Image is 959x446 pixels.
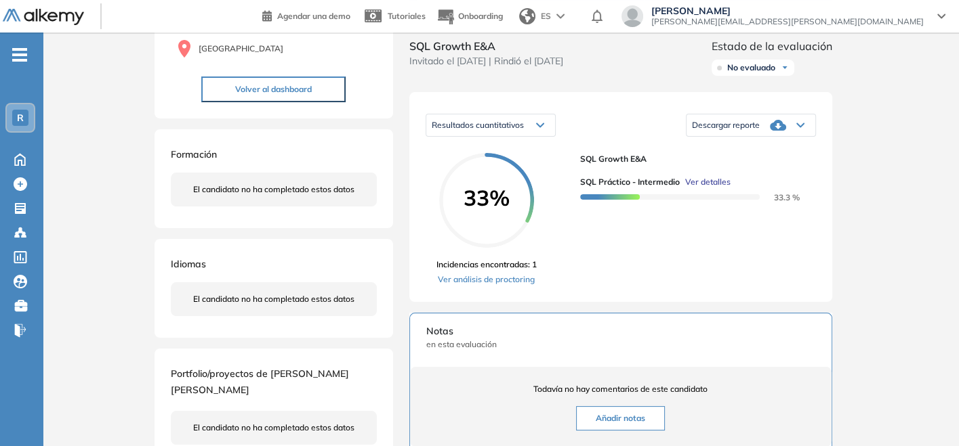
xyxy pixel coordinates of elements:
span: Descargar reporte [692,120,760,131]
span: Incidencias encontradas: 1 [436,259,537,271]
img: arrow [556,14,565,19]
span: 33% [439,187,534,208]
a: Agendar una demo [262,7,350,23]
span: ES [541,10,551,22]
span: Portfolio/proyectos de [PERSON_NAME] [PERSON_NAME] [171,367,349,396]
span: [PERSON_NAME] [651,5,924,16]
span: Onboarding [458,11,503,21]
span: 33.3 % [758,192,800,202]
span: SQL Práctico - Intermedio [580,176,680,188]
button: Añadir notas [576,406,665,430]
span: [PERSON_NAME][EMAIL_ADDRESS][PERSON_NAME][DOMAIN_NAME] [651,16,924,27]
a: Ver análisis de proctoring [436,273,537,286]
span: Tutoriales [388,11,426,21]
button: Onboarding [436,2,503,31]
span: Todavía no hay comentarios de este candidato [426,383,815,395]
i: - [12,53,27,56]
span: Resultados cuantitativos [432,120,524,130]
span: No evaluado [727,62,775,73]
span: Invitado el [DATE] | Rindió el [DATE] [409,54,563,68]
span: Notas [426,324,815,338]
span: Agendar una demo [277,11,350,21]
span: El candidato no ha completado estos datos [193,293,354,305]
span: [GEOGRAPHIC_DATA] [199,43,283,55]
span: R [17,112,24,123]
span: Idiomas [171,258,206,270]
img: world [519,8,535,24]
img: Logo [3,9,84,26]
span: SQL Growth E&A [409,38,563,54]
span: Ver detalles [685,176,731,188]
span: en esta evaluación [426,338,815,351]
button: Ver detalles [680,176,731,188]
button: Volver al dashboard [201,76,346,102]
span: Formación [171,148,217,160]
span: Estado de la evaluación [712,38,832,54]
span: El candidato no ha completado estos datos [193,183,354,196]
span: El candidato no ha completado estos datos [193,422,354,434]
img: Ícono de flecha [781,64,789,72]
span: SQL Growth E&A [580,153,805,165]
